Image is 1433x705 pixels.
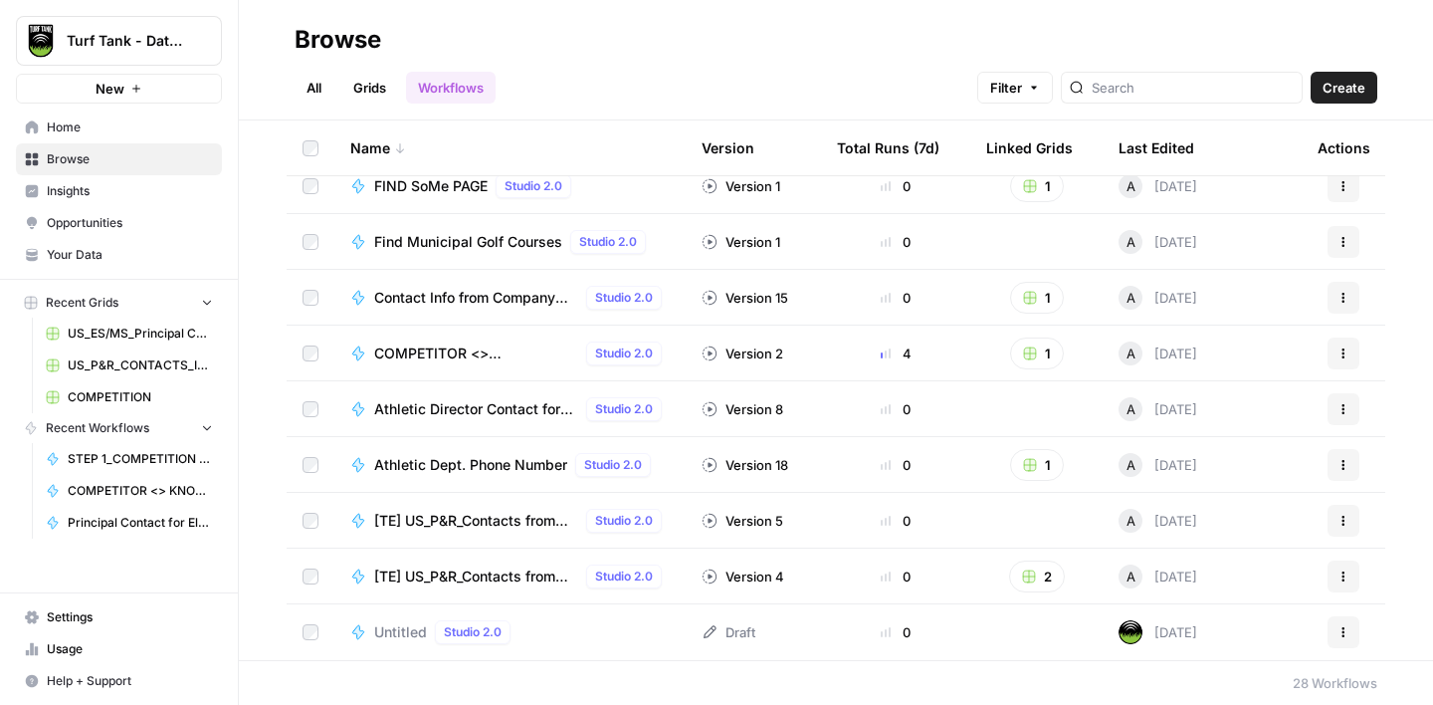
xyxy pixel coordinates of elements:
span: Studio 2.0 [505,177,562,195]
input: Search [1092,78,1294,98]
a: Insights [16,175,222,207]
div: Name [350,120,670,175]
span: Browse [47,150,213,168]
a: [TE] US_P&R_Contacts from Dept Page>DirectoryStudio 2.0 [350,565,670,588]
a: UntitledStudio 2.0 [350,620,670,644]
span: Recent Grids [46,294,118,312]
a: All [295,72,333,104]
span: COMPETITOR <> KNOWLEDGE BASE [374,344,578,363]
span: Opportunities [47,214,213,232]
div: [DATE] [1119,509,1197,533]
div: Version 4 [702,567,784,587]
span: A [1126,288,1135,308]
div: [DATE] [1119,342,1197,365]
img: Turf Tank - Data Team Logo [23,23,59,59]
a: Contact Info from Company Name, Location, and Job Title (Hunter Verification/Finder)Studio 2.0 [350,286,670,310]
span: A [1126,567,1135,587]
div: 28 Workflows [1293,673,1377,693]
a: Principal Contact for Elementary Schools [37,507,222,539]
span: Recent Workflows [46,419,149,437]
span: Help + Support [47,672,213,690]
span: Turf Tank - Data Team [67,31,187,51]
a: US_ES/MS_Principal Contacts_1 [37,318,222,350]
a: Workflows [406,72,496,104]
span: Studio 2.0 [595,345,653,362]
div: Last Edited [1119,120,1194,175]
span: Find Municipal Golf Courses [374,232,562,252]
div: Total Runs (7d) [837,120,939,175]
button: Create [1311,72,1377,104]
a: COMPETITOR <> KNOWLEDGE BASEStudio 2.0 [350,342,670,365]
a: [TE] US_P&R_Contacts from DirectoryStudio 2.0 [350,509,670,533]
div: 0 [837,288,954,308]
span: Create [1323,78,1365,98]
span: Settings [47,608,213,626]
div: Version 8 [702,399,783,419]
a: Athletic Director Contact for High SchoolsStudio 2.0 [350,397,670,421]
a: Find Municipal Golf CoursesStudio 2.0 [350,230,670,254]
span: Usage [47,640,213,658]
a: Settings [16,601,222,633]
span: Filter [990,78,1022,98]
span: Studio 2.0 [595,289,653,307]
div: 0 [837,567,954,587]
div: Browse [295,24,381,56]
span: Studio 2.0 [579,233,637,251]
span: COMPETITOR <> KNOWLEDGE BASE [68,482,213,500]
span: A [1126,344,1135,363]
a: Usage [16,633,222,665]
span: STEP 1_COMPETITION AGENT_PAGE URLS [68,450,213,468]
span: Contact Info from Company Name, Location, and Job Title (Hunter Verification/Finder) [374,288,578,308]
span: Studio 2.0 [444,623,502,641]
a: US_P&R_CONTACTS_INITIAL TEST [37,350,222,381]
span: Principal Contact for Elementary Schools [68,514,213,532]
button: 1 [1010,338,1064,369]
button: 1 [1010,282,1064,314]
div: [DATE] [1119,453,1197,477]
button: Workspace: Turf Tank - Data Team [16,16,222,66]
div: [DATE] [1119,174,1197,198]
div: Version 15 [702,288,788,308]
button: Recent Grids [16,288,222,318]
button: 1 [1010,449,1064,481]
div: Linked Grids [986,120,1073,175]
span: FIND SoMe PAGE [374,176,488,196]
div: 0 [837,399,954,419]
span: Athletic Dept. Phone Number [374,455,567,475]
div: Draft [702,622,755,642]
div: 0 [837,622,954,642]
div: [DATE] [1119,230,1197,254]
button: Filter [977,72,1053,104]
div: [DATE] [1119,565,1197,588]
a: Athletic Dept. Phone NumberStudio 2.0 [350,453,670,477]
span: COMPETITION [68,388,213,406]
span: A [1126,511,1135,531]
img: 5ilx47592xvd6nyijcxy1rip3agi [1119,620,1142,644]
span: Insights [47,182,213,200]
span: Your Data [47,246,213,264]
div: [DATE] [1119,620,1197,644]
div: Version 1 [702,176,780,196]
span: Studio 2.0 [595,512,653,530]
a: Your Data [16,239,222,271]
span: A [1126,232,1135,252]
button: Help + Support [16,665,222,697]
button: 2 [1009,561,1065,592]
span: A [1126,455,1135,475]
div: 0 [837,511,954,531]
span: [TE] US_P&R_Contacts from Directory [374,511,578,531]
a: Grids [341,72,398,104]
div: 4 [837,344,954,363]
div: 0 [837,232,954,252]
button: 1 [1010,170,1064,202]
div: [DATE] [1119,397,1197,421]
span: A [1126,176,1135,196]
span: Studio 2.0 [584,456,642,474]
span: [TE] US_P&R_Contacts from Dept Page>Directory [374,567,578,587]
div: 0 [837,176,954,196]
span: Home [47,118,213,136]
div: Version 2 [702,344,783,363]
button: New [16,74,222,104]
a: Browse [16,143,222,175]
span: Athletic Director Contact for High Schools [374,399,578,419]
